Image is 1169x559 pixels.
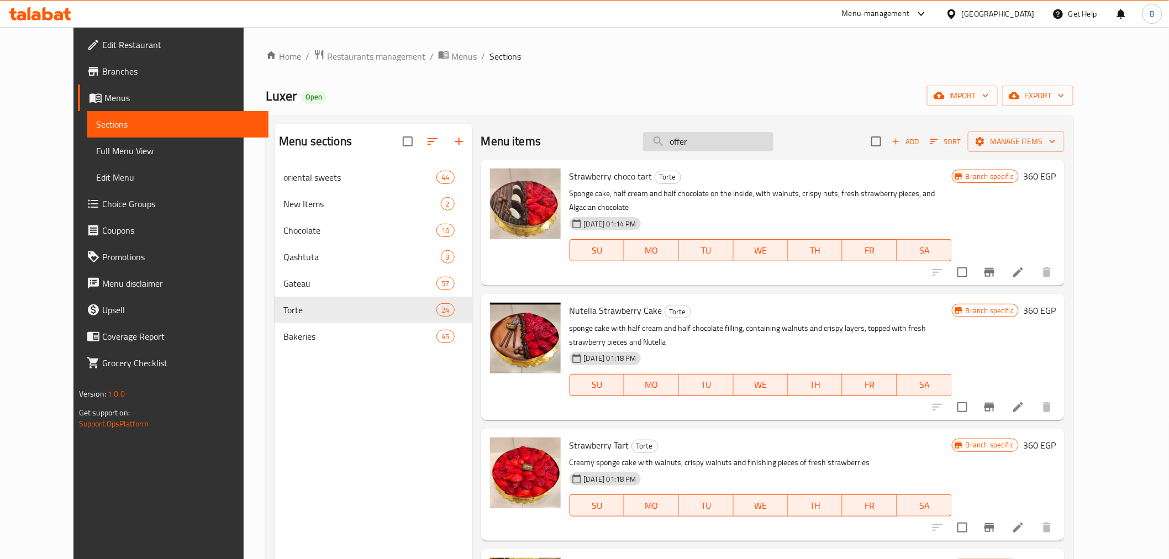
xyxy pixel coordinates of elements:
[888,133,923,150] button: Add
[897,239,952,261] button: SA
[629,242,675,259] span: MO
[1034,259,1060,286] button: delete
[275,160,472,354] nav: Menu sections
[437,172,454,183] span: 44
[441,250,455,263] div: items
[1012,400,1025,414] a: Edit menu item
[283,250,440,263] div: Qashtuta
[102,197,260,210] span: Choice Groups
[102,250,260,263] span: Promotions
[655,171,681,184] div: Torte
[441,252,454,262] span: 3
[632,440,657,452] span: Torte
[888,133,923,150] span: Add item
[489,50,521,63] span: Sections
[793,498,839,514] span: TH
[897,494,952,516] button: SA
[580,474,641,484] span: [DATE] 01:18 PM
[78,58,268,85] a: Branches
[283,171,436,184] span: oriental sweets
[976,259,1003,286] button: Branch-specific-item
[570,437,629,453] span: Strawberry Tart
[437,305,454,315] span: 24
[968,131,1065,152] button: Manage items
[275,217,472,244] div: Chocolate16
[842,374,897,396] button: FR
[490,168,561,239] img: Strawberry choco tart
[102,277,260,290] span: Menu disclaimer
[419,128,446,155] span: Sort sections
[104,91,260,104] span: Menus
[327,50,425,63] span: Restaurants management
[570,456,952,470] p: Creamy sponge cake with walnuts, crispy walnuts and finishing pieces of fresh strawberries
[923,133,968,150] span: Sort items
[283,197,440,210] span: New Items
[793,377,839,393] span: TH
[1012,266,1025,279] a: Edit menu item
[1034,394,1060,420] button: delete
[96,118,260,131] span: Sections
[96,144,260,157] span: Full Menu View
[301,91,327,104] div: Open
[396,130,419,153] span: Select all sections
[283,330,436,343] span: Bakeries
[570,168,652,184] span: Strawberry choco tart
[976,514,1003,541] button: Branch-specific-item
[788,374,843,396] button: TH
[102,65,260,78] span: Branches
[738,498,784,514] span: WE
[283,303,436,317] span: Torte
[438,49,477,64] a: Menus
[738,377,784,393] span: WE
[961,171,1018,182] span: Branch specific
[788,239,843,261] button: TH
[1150,8,1155,20] span: B
[928,133,963,150] button: Sort
[575,498,620,514] span: SU
[266,49,1073,64] nav: breadcrumb
[275,323,472,350] div: Bakeries45
[643,132,773,151] input: search
[580,353,641,363] span: [DATE] 01:18 PM
[842,239,897,261] button: FR
[430,50,434,63] li: /
[1023,437,1056,453] h6: 360 EGP
[655,171,681,183] span: Torte
[629,498,675,514] span: MO
[936,89,989,103] span: import
[1023,168,1056,184] h6: 360 EGP
[437,225,454,236] span: 16
[976,394,1003,420] button: Branch-specific-item
[79,416,149,431] a: Support.OpsPlatform
[301,92,327,102] span: Open
[78,350,268,376] a: Grocery Checklist
[679,494,734,516] button: TU
[951,261,974,284] span: Select to update
[102,224,260,237] span: Coupons
[79,387,106,401] span: Version:
[266,83,297,108] span: Luxer
[734,239,788,261] button: WE
[977,135,1056,149] span: Manage items
[1034,514,1060,541] button: delete
[490,437,561,508] img: Strawberry Tart
[481,133,541,150] h2: Menu items
[283,277,436,290] div: Gateau
[624,239,679,261] button: MO
[108,387,125,401] span: 1.0.0
[306,50,309,63] li: /
[570,321,952,349] p: sponge cake with half cream and half chocolate filling, containing walnuts and crispy layers, top...
[575,242,620,259] span: SU
[679,374,734,396] button: TU
[1011,89,1065,103] span: export
[78,244,268,270] a: Promotions
[78,217,268,244] a: Coupons
[78,323,268,350] a: Coverage Report
[446,128,472,155] button: Add section
[570,187,952,214] p: Sponge cake, half cream and half chocolate on the inside, with walnuts, crispy nuts, fresh strawb...
[79,405,130,420] span: Get support on:
[951,395,974,419] span: Select to update
[436,277,454,290] div: items
[279,133,352,150] h2: Menu sections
